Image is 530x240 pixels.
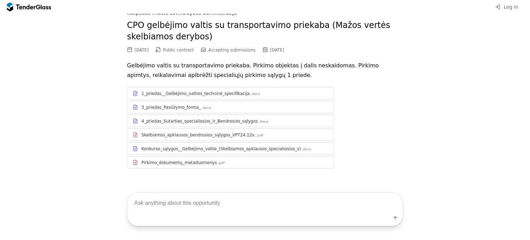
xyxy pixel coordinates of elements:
a: Skelbiamos_apklausos_bendrosios_sąlygos_VPT24.12v..pdf [127,128,334,141]
span: Accepting submissions [208,48,256,52]
a: 4_priedas_Sutarties_specialiosios_ir_Bendrosios_sąlygos.docx [127,115,334,127]
div: Pirkimo_dokumentų_metaduomenys [141,160,217,165]
span: Public contract [163,48,194,52]
a: Pirkimo_dokumentų_metaduomenys.pdf [127,156,334,169]
div: .pdf [256,133,263,138]
div: [DATE] [135,48,149,52]
div: .docx [302,147,312,152]
div: [DATE] [270,48,284,52]
div: .docx [202,106,212,110]
p: Gelbėjimo valtis su transportavimo priekaba. Pirkimo objektas į dalis neskaidomas. Pirkimo apimty... [127,61,403,80]
div: .docx [258,119,268,124]
button: Log in [493,3,520,11]
a: 3_priedas_Pasiūlymo_forma_.docx [127,101,334,113]
div: .docx [251,92,261,96]
div: .pdf [217,161,225,165]
div: 4_priedas_Sutarties_specialiosios_ir_Bendrosios_sąlygos [141,118,258,124]
a: 1_priedas__Gelbėjimo_valties_techninė_specifikacija.docx [127,87,334,99]
div: Konkurso_sąlygos__Gelbėjimo_valtie_(Skelbiamos_apklausos_specialiosios_s) [141,146,301,152]
div: Skelbiamos_apklausos_bendrosios_sąlygos_VPT24.12v. [141,132,255,138]
a: Konkurso_sąlygos__Gelbėjimo_valtie_(Skelbiamos_apklausos_specialiosios_s).docx [127,142,334,155]
div: 1_priedas__Gelbėjimo_valties_techninė_specifikacija [141,91,250,96]
span: Log in [504,4,518,10]
h2: CPO gelbėjimo valtis su transportavimo priekaba (Mažos vertės skelbiamos derybos) [127,20,403,43]
div: 3_priedas_Pasiūlymo_forma_ [141,105,201,110]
